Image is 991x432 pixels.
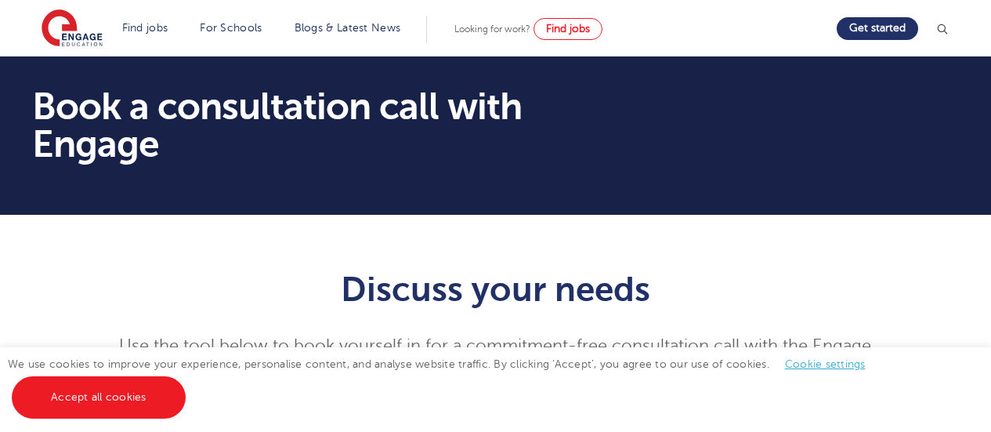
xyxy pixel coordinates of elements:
[12,376,186,419] a: Accept all cookies
[32,88,642,163] h1: Book a consultation call with Engage
[295,22,401,34] a: Blogs & Latest News
[122,22,168,34] a: Find jobs
[42,9,103,49] img: Engage Education
[533,18,602,40] a: Find jobs
[454,24,530,34] span: Looking for work?
[837,17,918,40] a: Get started
[546,23,590,34] span: Find jobs
[200,22,262,34] a: For Schools
[111,270,880,309] h1: Discuss your needs
[111,332,880,415] p: Use the tool below to book yourself in for a commitment-free consultation call with the Engage te...
[785,358,866,370] a: Cookie settings
[8,358,881,403] span: We use cookies to improve your experience, personalise content, and analyse website traffic. By c...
